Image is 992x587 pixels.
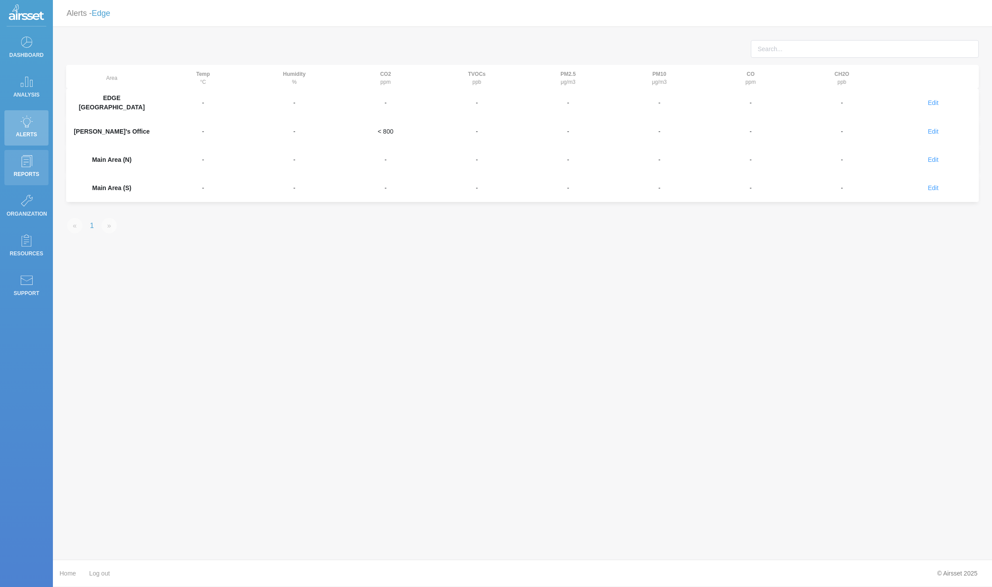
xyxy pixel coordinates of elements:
p: Alerts - [67,5,110,22]
td: - [157,174,249,202]
td: - [614,88,705,117]
p: Support [7,287,46,300]
td: - [705,117,796,146]
th: Main Area (S) [66,174,157,202]
strong: TVOCs [468,71,485,77]
th: EDGE [GEOGRAPHIC_DATA] [66,88,157,117]
a: Reports [4,150,48,185]
th: ppm [705,65,796,88]
td: - [249,146,340,174]
th: % [249,65,340,88]
td: < 800 [340,117,431,146]
img: Logo [9,4,44,22]
th: ppb [431,65,522,88]
td: - [431,146,522,174]
th: μg/m3 [522,65,614,88]
p: Reports [7,168,46,181]
td: - [431,174,522,202]
th: Area [66,65,157,88]
button: Edit [927,179,939,197]
strong: CO [747,71,755,77]
td: - [340,174,431,202]
th: [PERSON_NAME]'s Office [66,117,157,146]
td: - [249,117,340,146]
input: Search... [751,40,979,58]
a: Edge [92,9,110,18]
td: - [157,117,249,146]
span: Edit [928,184,938,191]
td: - [796,117,888,146]
div: © Airsset 2025 [931,565,984,582]
strong: Temp [196,71,210,77]
a: 1 [84,218,100,233]
td: - [705,174,796,202]
td: - [705,88,796,117]
td: - [340,146,431,174]
td: - [431,117,522,146]
span: Edit [928,156,938,163]
a: Resources [4,229,48,265]
p: Dashboard [7,49,46,62]
td: - [249,88,340,117]
p: Alerts [7,128,46,141]
td: - [796,88,888,117]
th: ppm [340,65,431,88]
td: - [705,146,796,174]
p: Resources [7,247,46,260]
td: - [796,146,888,174]
td: - [522,146,614,174]
td: - [614,174,705,202]
button: Edit [927,151,939,168]
td: - [157,146,249,174]
p: Organization [7,207,46,221]
a: Analysis [4,71,48,106]
td: - [796,174,888,202]
a: Support [4,269,48,304]
strong: CH2O [835,71,849,77]
td: - [431,88,522,117]
strong: CO2 [380,71,391,77]
td: - [157,88,249,117]
td: - [340,88,431,117]
p: Analysis [7,88,46,101]
td: - [614,146,705,174]
strong: PM2.5 [560,71,576,77]
strong: PM10 [653,71,666,77]
a: Alerts [4,110,48,146]
th: Main Area (N) [66,146,157,174]
button: Edit [927,94,939,112]
strong: Humidity [283,71,306,77]
a: Log out [89,565,110,583]
span: Edit [928,128,938,135]
th: ppb [796,65,888,88]
td: - [522,117,614,146]
td: - [249,174,340,202]
td: - [614,117,705,146]
button: Edit [927,123,939,140]
span: Edit [928,99,938,106]
td: - [522,174,614,202]
th: μg/m3 [614,65,705,88]
th: °C [157,65,249,88]
a: Dashboard [4,31,48,66]
td: - [522,88,614,117]
a: Home [60,565,76,583]
a: Organization [4,190,48,225]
